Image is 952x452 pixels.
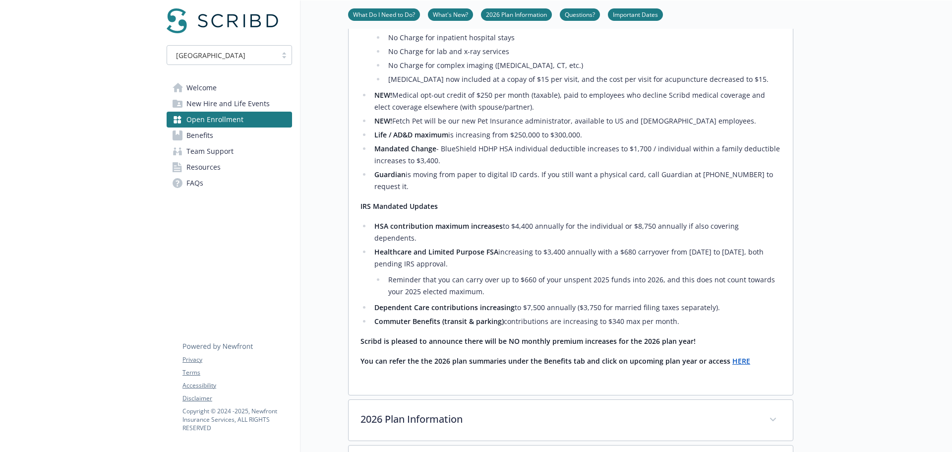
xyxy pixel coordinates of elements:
[385,46,781,58] li: No Charge for lab and x-ray services
[360,336,696,346] strong: Scribd is pleased to announce there will be NO monthly premium increases for the 2026 plan year!
[371,115,781,127] li: Fetch Pet will be our new Pet Insurance administrator, available to US and [DEMOGRAPHIC_DATA] emp...
[186,112,243,128] span: Open Enrollment
[371,302,781,314] li: to $7,500 annually ($3,750 for married filing taxes separately).
[374,130,448,139] strong: Life / AD&D maximum
[167,143,292,159] a: Team Support
[560,9,600,19] a: Questions?
[186,143,234,159] span: Team Support
[349,400,793,441] div: 2026 Plan Information
[167,128,292,143] a: Benefits
[348,9,420,19] a: What Do I Need to Do?
[371,169,781,193] li: is moving from paper to digital ID cards. If you still want a physical card, call Guardian at [PH...
[182,394,292,403] a: Disclaimer
[360,412,757,427] p: 2026 Plan Information
[385,274,781,298] li: Reminder that you can carry over up to $660 of your unspent 2025 funds into 2026, and this does n...
[186,175,203,191] span: FAQs
[371,2,781,85] li: [PERSON_NAME] Plan
[167,96,292,112] a: New Hire and Life Events
[371,220,781,244] li: to $4,400 annually for the individual or $8,750 annually if also covering dependents.
[182,381,292,390] a: Accessibility
[371,129,781,141] li: is increasing from $250,000 to $300,000.
[186,80,217,96] span: Welcome
[371,246,781,298] li: increasing to $3,400 annually with a $680 carryover from [DATE] to [DATE], both pending IRS appro...
[374,303,515,312] strong: Dependent Care contributions increasing
[182,407,292,432] p: Copyright © 2024 - 2025 , Newfront Insurance Services, ALL RIGHTS RESERVED
[385,32,781,44] li: No Charge for inpatient hospital stays
[374,116,392,126] strong: NEW!
[360,356,730,366] strong: You can refer the the 2026 plan summaries under the Benefits tab and click on upcoming plan year ...
[360,201,438,211] strong: IRS Mandated Updates
[374,170,406,179] strong: Guardian
[481,9,552,19] a: 2026 Plan Information
[385,73,781,85] li: [MEDICAL_DATA] now included at a copay of $15 per visit, and the cost per visit for acupuncture d...
[167,175,292,191] a: FAQs
[374,144,436,153] strong: Mandated Change
[186,96,270,112] span: New Hire and Life Events
[374,90,392,100] strong: NEW!
[167,80,292,96] a: Welcome
[374,317,504,326] strong: Commuter Benefits (transit & parking)
[374,247,498,257] strong: Healthcare and Limited Purpose FSA
[371,89,781,113] li: Medical opt-out credit of $250 per month (taxable), paid to employees who decline Scribd medical ...
[608,9,663,19] a: Important Dates
[167,159,292,175] a: Resources
[172,50,272,61] span: [GEOGRAPHIC_DATA]
[186,159,221,175] span: Resources
[385,60,781,71] li: No Charge for complex imaging ([MEDICAL_DATA], CT, etc.)
[167,112,292,128] a: Open Enrollment
[732,356,750,366] a: HERE
[186,128,213,143] span: Benefits
[176,50,245,61] span: [GEOGRAPHIC_DATA]
[371,316,781,327] li: contributions are increasing to $340 max per month.
[182,355,292,364] a: Privacy
[374,221,503,231] strong: HSA contribution maximum increases
[371,143,781,167] li: - BlueShield HDHP HSA individual deductible increases to $1,700 / individual within a family dedu...
[182,368,292,377] a: Terms
[428,9,473,19] a: What's New?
